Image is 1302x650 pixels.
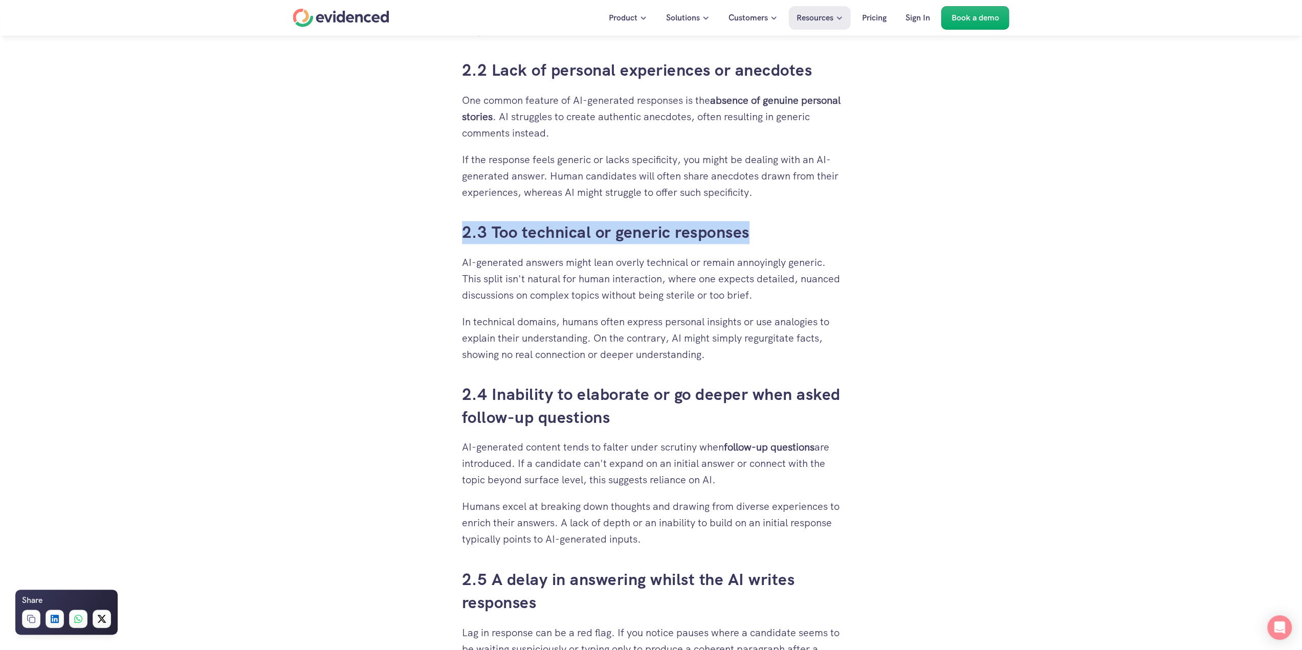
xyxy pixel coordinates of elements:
a: Pricing [854,6,894,30]
h6: Share [22,594,42,607]
p: AI-generated answers might lean overly technical or remain annoyingly generic. This split isn't n... [462,254,841,303]
p: Solutions [666,11,700,25]
a: Home [293,9,389,27]
p: One common feature of AI-generated responses is the . AI struggles to create authentic anecdotes,... [462,92,841,141]
strong: absence of genuine personal stories [462,94,843,123]
p: Customers [729,11,768,25]
a: 2.5 A delay in answering whilst the AI writes responses [462,568,799,613]
a: Sign In [898,6,938,30]
p: Pricing [862,11,887,25]
p: Product [609,11,637,25]
strong: follow-up questions [724,440,814,454]
a: Book a demo [941,6,1009,30]
p: AI-generated content tends to falter under scrutiny when are introduced. If a candidate can't exp... [462,439,841,488]
p: Sign In [906,11,930,25]
p: Book a demo [952,11,999,25]
p: In technical domains, humans often express personal insights or use analogies to explain their un... [462,313,841,363]
p: Humans excel at breaking down thoughts and drawing from diverse experiences to enrich their answe... [462,498,841,547]
p: If the response feels generic or lacks specificity, you might be dealing with an AI-generated ans... [462,151,841,200]
a: 2.4 Inability to elaborate or go deeper when asked follow-up questions [462,384,845,428]
div: Open Intercom Messenger [1267,615,1292,640]
p: Resources [797,11,833,25]
a: 2.3 Too technical or generic responses [462,221,749,243]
